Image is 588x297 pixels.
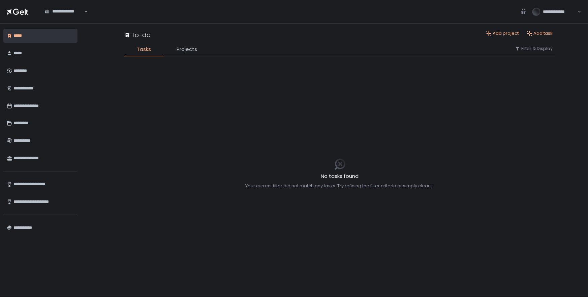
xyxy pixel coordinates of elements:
[246,172,434,180] h2: No tasks found
[137,46,151,53] span: Tasks
[515,46,553,52] button: Filter & Display
[177,46,197,53] span: Projects
[40,5,88,19] div: Search for option
[246,183,434,189] div: Your current filter did not match any tasks. Try refining the filter criteria or simply clear it.
[527,30,553,36] button: Add task
[124,30,151,39] div: To-do
[486,30,519,36] button: Add project
[45,15,84,21] input: Search for option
